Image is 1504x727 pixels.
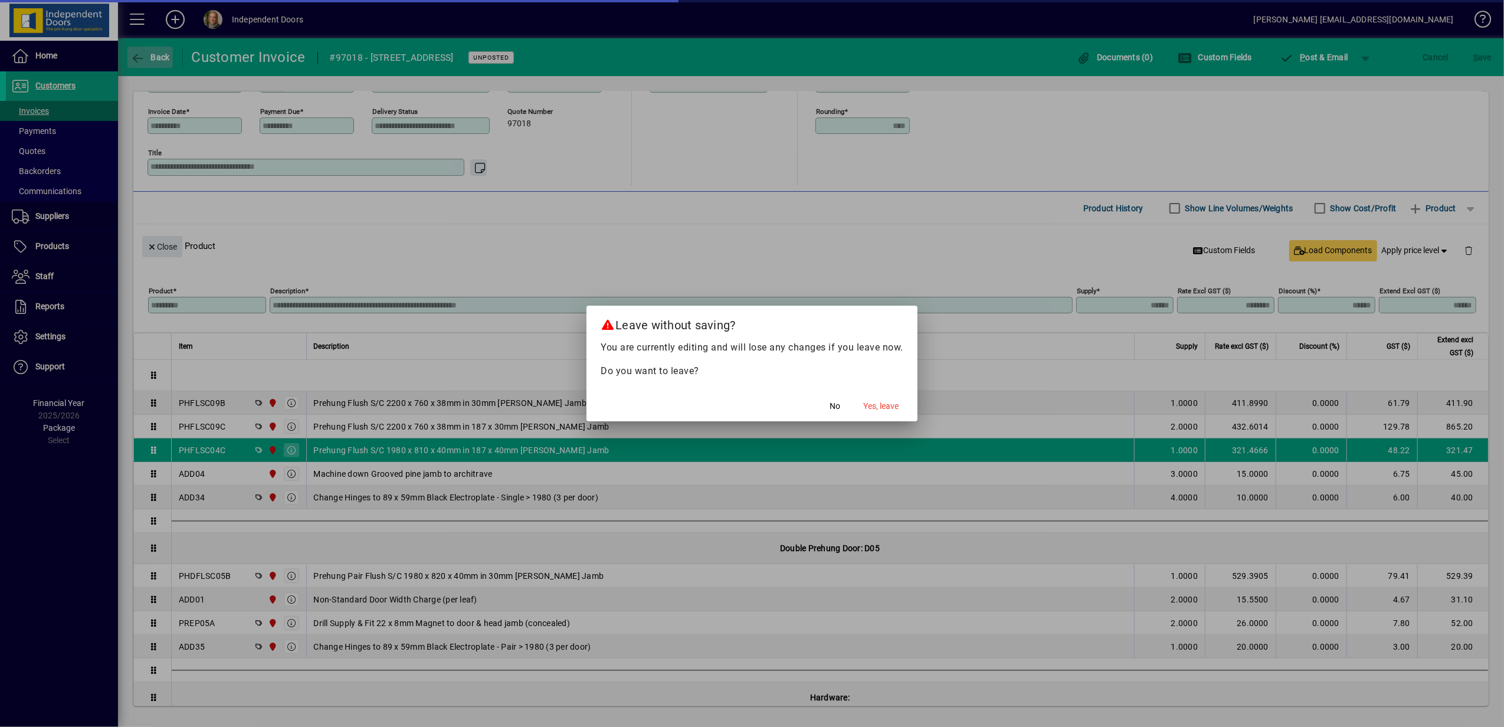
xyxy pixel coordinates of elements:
[601,340,903,355] p: You are currently editing and will lose any changes if you leave now.
[816,395,854,417] button: No
[863,400,899,412] span: Yes, leave
[601,364,903,378] p: Do you want to leave?
[859,395,903,417] button: Yes, leave
[586,306,918,340] h2: Leave without saving?
[830,400,840,412] span: No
